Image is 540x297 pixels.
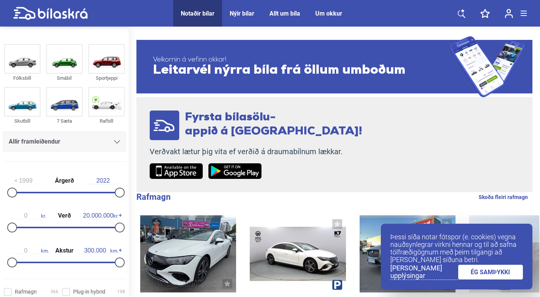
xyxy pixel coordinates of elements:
div: Skutbíll [4,117,41,125]
span: kr. [11,212,46,219]
span: km. [80,247,118,254]
span: Plug-in hybrid [73,288,105,296]
a: ÉG SAMÞYKKI [458,265,523,280]
a: Notaðir bílar [181,10,214,17]
a: [PERSON_NAME] upplýsingar [390,264,458,280]
p: Verðvakt lætur þig vita ef verðið á draumabílnum lækkar. [150,147,362,156]
div: Smábíl [46,74,83,82]
span: Velkomin á vefinn okkar! [153,56,449,64]
span: Allir framleiðendur [9,136,60,147]
div: Rafbíll [88,117,125,125]
span: Leitarvél nýrra bíla frá öllum umboðum [153,64,449,77]
span: Verð [56,213,73,219]
a: Allt um bíla [269,10,300,17]
span: 198 [117,288,125,296]
img: user-login.svg [505,9,513,18]
a: Um okkur [315,10,342,17]
b: Rafmagn [136,192,171,202]
a: Nýir bílar [230,10,254,17]
a: Velkomin á vefinn okkar!Leitarvél nýrra bíla frá öllum umboðum [136,36,532,97]
div: 7 Sæta [46,117,83,125]
span: Akstur [53,248,75,254]
span: kr. [83,212,118,219]
div: Fólksbíll [4,74,41,82]
span: km. [11,247,49,254]
a: Skoða fleiri rafmagn [479,192,528,202]
div: Sportjeppi [88,74,125,82]
p: Þessi síða notar fótspor (e. cookies) vegna nauðsynlegrar virkni hennar og til að safna tölfræðig... [390,233,523,264]
span: 366 [50,288,58,296]
span: Rafmagn [15,288,37,296]
span: Árgerð [53,178,76,184]
span: Fyrsta bílasölu- appið á [GEOGRAPHIC_DATA]! [185,112,362,137]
